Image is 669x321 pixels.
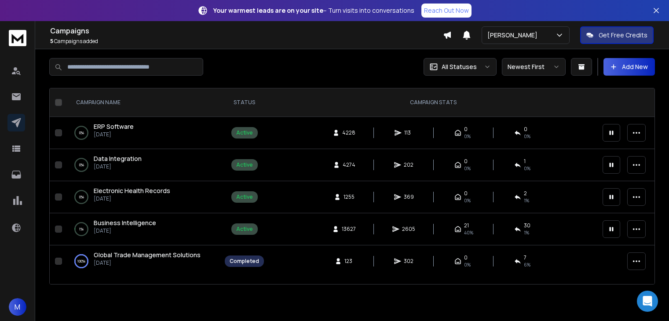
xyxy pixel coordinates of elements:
[524,197,529,204] span: 1 %
[94,259,201,266] p: [DATE]
[524,190,527,197] span: 2
[79,160,84,169] p: 0 %
[464,261,471,268] span: 0%
[236,161,253,168] div: Active
[344,258,353,265] span: 123
[343,161,355,168] span: 4274
[464,254,468,261] span: 0
[66,181,219,213] td: 0%Electronic Health Records[DATE]
[50,38,443,45] p: Campaigns added
[464,158,468,165] span: 0
[66,117,219,149] td: 0%ERP Software[DATE]
[524,133,530,140] span: 0 %
[524,254,526,261] span: 7
[236,193,253,201] div: Active
[421,4,472,18] a: Reach Out Now
[79,225,84,233] p: 1 %
[66,88,219,117] th: CAMPAIGN NAME
[524,158,526,165] span: 1
[50,37,53,45] span: 5
[524,261,530,268] span: 6 %
[637,291,658,312] div: Open Intercom Messenger
[236,129,253,136] div: Active
[94,122,134,131] a: ERP Software
[442,62,477,71] p: All Statuses
[524,222,530,229] span: 30
[603,58,655,76] button: Add New
[94,186,170,195] a: Electronic Health Records
[213,6,323,15] strong: Your warmest leads are on your site
[94,195,170,202] p: [DATE]
[66,245,219,277] td: 100%Global Trade Management Solutions[DATE]
[524,165,530,172] span: 0 %
[464,133,471,140] span: 0%
[94,163,142,170] p: [DATE]
[404,258,413,265] span: 302
[9,298,26,316] button: M
[94,227,156,234] p: [DATE]
[219,88,269,117] th: STATUS
[9,30,26,46] img: logo
[94,154,142,163] a: Data Integration
[79,128,84,137] p: 0 %
[464,197,471,204] span: 0%
[77,257,85,266] p: 100 %
[342,226,356,233] span: 13627
[94,219,156,227] a: Business Intelligence
[424,6,469,15] p: Reach Out Now
[66,149,219,181] td: 0%Data Integration[DATE]
[580,26,654,44] button: Get Free Credits
[213,6,414,15] p: – Turn visits into conversations
[404,193,414,201] span: 369
[344,193,355,201] span: 1255
[230,258,259,265] div: Completed
[50,26,443,36] h1: Campaigns
[236,226,253,233] div: Active
[599,31,647,40] p: Get Free Credits
[404,161,413,168] span: 202
[342,129,355,136] span: 4228
[66,213,219,245] td: 1%Business Intelligence[DATE]
[524,126,527,133] span: 0
[269,88,597,117] th: CAMPAIGN STATS
[79,193,84,201] p: 0 %
[464,126,468,133] span: 0
[94,251,201,259] a: Global Trade Management Solutions
[404,129,413,136] span: 113
[464,222,469,229] span: 21
[502,58,566,76] button: Newest First
[94,131,134,138] p: [DATE]
[487,31,541,40] p: [PERSON_NAME]
[464,165,471,172] span: 0%
[402,226,415,233] span: 2605
[524,229,529,236] span: 1 %
[464,229,473,236] span: 40 %
[464,190,468,197] span: 0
